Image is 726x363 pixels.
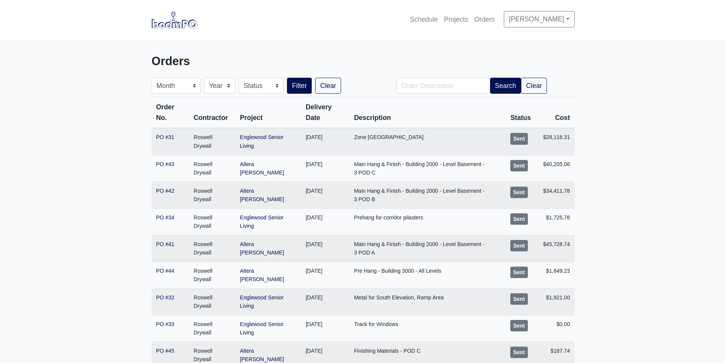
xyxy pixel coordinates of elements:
td: $1,649.23 [535,262,574,288]
td: $45,728.74 [535,235,574,262]
button: Search [490,78,521,94]
a: PO #41 [156,241,175,247]
td: Pre Hang - Building 3000 - All Levels [349,262,493,288]
td: $28,118.31 [535,128,574,155]
div: Sent [510,293,528,305]
td: Roswell Drywall [189,128,235,155]
td: [DATE] [301,182,349,208]
th: Project [236,97,301,128]
td: Main Hang & Finish - Building 2000 - Level Basement - 3 POD C [349,155,493,182]
a: Englewood Senior Living [240,294,284,309]
td: Roswell Drywall [189,182,235,208]
a: PO #32 [156,294,175,301]
a: Altera [PERSON_NAME] [240,241,284,256]
div: Sent [510,347,528,358]
a: PO #44 [156,268,175,274]
a: PO #31 [156,134,175,140]
div: Sent [510,240,528,251]
td: [DATE] [301,208,349,235]
a: Clear [315,78,341,94]
a: Projects [441,11,471,28]
td: [DATE] [301,288,349,315]
td: Main Hang & Finish - Building 2000 - Level Basement - 3 POD A [349,235,493,262]
div: Sent [510,133,528,144]
td: [DATE] [301,315,349,342]
td: [DATE] [301,262,349,288]
a: Altera [PERSON_NAME] [240,268,284,283]
a: [PERSON_NAME] [504,11,574,27]
td: [DATE] [301,128,349,155]
td: $40,205.06 [535,155,574,182]
a: Clear [521,78,547,94]
div: Sent [510,213,528,225]
td: [DATE] [301,235,349,262]
div: Sent [510,267,528,278]
div: Sent [510,320,528,331]
td: Main Hang & Finish - Building 2000 - Level Basement - 3 POD B [349,182,493,208]
a: PO #42 [156,188,175,194]
th: Cost [535,97,574,128]
a: PO #33 [156,321,175,327]
h3: Orders [152,54,357,69]
a: PO #43 [156,161,175,167]
td: [DATE] [301,155,349,182]
a: Altera [PERSON_NAME] [240,161,284,176]
td: $1,921.00 [535,288,574,315]
td: Roswell Drywall [189,288,235,315]
td: Roswell Drywall [189,208,235,235]
td: $1,725.76 [535,208,574,235]
th: Order No. [152,97,189,128]
td: $0.00 [535,315,574,342]
a: Englewood Senior Living [240,134,284,149]
a: PO #34 [156,214,175,221]
button: Filter [287,78,312,94]
td: Roswell Drywall [189,262,235,288]
a: Altera [PERSON_NAME] [240,348,284,363]
td: Metal for South Elevation, Ramp Area [349,288,493,315]
td: Zone [GEOGRAPHIC_DATA] [349,128,493,155]
div: Sent [510,187,528,198]
td: Roswell Drywall [189,235,235,262]
input: Order Description [396,78,490,94]
td: Roswell Drywall [189,315,235,342]
div: Sent [510,160,528,171]
th: Status [493,97,535,128]
td: Prehang for corridor pilasters [349,208,493,235]
th: Contractor [189,97,235,128]
td: $34,411.78 [535,182,574,208]
td: Roswell Drywall [189,155,235,182]
a: Altera [PERSON_NAME] [240,188,284,203]
th: Description [349,97,493,128]
img: boomPO [152,11,197,28]
a: Orders [471,11,498,28]
a: PO #45 [156,348,175,354]
td: Track for Windows [349,315,493,342]
a: Englewood Senior Living [240,321,284,336]
th: Delivery Date [301,97,349,128]
a: Englewood Senior Living [240,214,284,229]
a: Schedule [407,11,441,28]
